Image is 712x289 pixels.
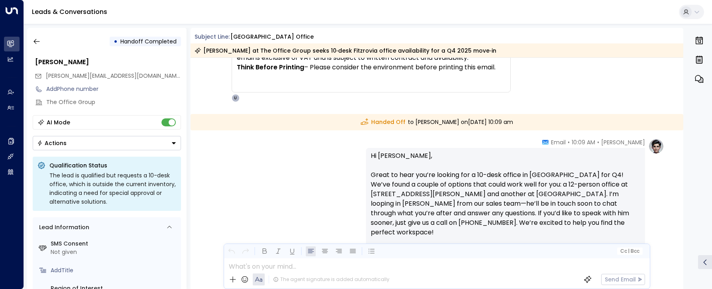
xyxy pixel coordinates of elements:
[230,33,314,41] div: [GEOGRAPHIC_DATA] office
[273,276,389,283] div: The agent signature is added automatically
[361,118,405,126] span: Handed Off
[46,72,181,80] span: Chris.Strong@theofficegroup.com
[36,223,89,232] div: Lead Information
[240,246,250,256] button: Redo
[51,240,178,248] label: SMS Consent
[648,138,664,154] img: profile-logo.png
[195,47,496,55] div: [PERSON_NAME] at The Office Group seeks 10‐desk Fitzrovia office availability for a Q4 2025 move‐in
[49,171,176,206] div: The lead is qualified but requests a 10-desk office, which is outside the current inventory, indi...
[597,138,599,146] span: •
[114,34,118,49] div: •
[49,161,176,169] p: Qualification Status
[572,138,595,146] span: 10:09 AM
[601,138,645,146] span: [PERSON_NAME]
[237,63,304,72] strong: Think Before Printing
[47,118,70,126] div: AI Mode
[568,138,570,146] span: •
[35,57,181,67] div: [PERSON_NAME]
[33,136,181,150] div: Button group with a nested menu
[51,248,178,256] div: Not given
[237,8,505,70] span: This e-mail message and any attachments may contain confidential and/or legally privileged inform...
[551,138,566,146] span: Email
[37,140,67,147] div: Actions
[51,266,178,275] div: AddTitle
[46,72,182,80] span: [PERSON_NAME][EMAIL_ADDRESS][DOMAIN_NAME]
[120,37,177,45] span: Handoff Completed
[620,248,639,254] span: Cc Bcc
[226,246,236,256] button: Undo
[371,151,640,247] p: Hi [PERSON_NAME], Great to hear you’re looking for a 10-desk office in [GEOGRAPHIC_DATA] for Q4! ...
[32,7,107,16] a: Leads & Conversations
[33,136,181,150] button: Actions
[617,248,642,255] button: Cc|Bcc
[191,114,684,130] div: to [PERSON_NAME] on [DATE] 10:09 am
[628,248,629,254] span: |
[46,98,181,106] div: The Office Group
[232,94,240,102] div: U
[195,33,230,41] span: Subject Line:
[46,85,181,93] div: AddPhone number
